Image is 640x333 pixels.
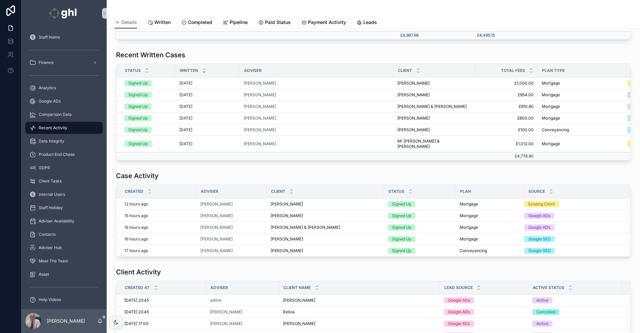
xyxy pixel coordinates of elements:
a: [PERSON_NAME] [271,201,380,207]
a: Mortgage [460,213,520,218]
a: [DATE] [179,81,236,86]
span: Adviser [201,189,218,194]
p: 12 hours ago [124,201,148,207]
span: Staff Home [39,35,60,40]
a: Staff Home [25,31,103,43]
a: Google SEO [524,236,622,242]
span: Contacts [39,232,56,237]
span: Analytics [39,85,56,91]
div: Signed Up [128,115,148,121]
a: [PERSON_NAME] [244,104,389,109]
span: Written [180,68,198,73]
a: Mortgage [460,225,520,230]
span: Mortgage [542,81,560,86]
span: Client Tasks [39,178,62,184]
div: Google ADs [448,309,470,315]
a: [PERSON_NAME] [244,81,389,86]
a: [PERSON_NAME] [244,127,389,133]
a: Mortgage [542,141,623,147]
span: Mortgage [542,141,560,147]
a: [PERSON_NAME] [283,321,436,326]
span: Created [125,189,143,194]
div: Signed Up [128,92,148,98]
span: [PERSON_NAME] [397,116,430,121]
a: Pipeline [223,16,248,30]
span: [PERSON_NAME] [397,81,430,86]
p: 17 hours ago [124,248,148,253]
span: £1,000.00 [479,81,534,86]
span: [PERSON_NAME] [244,141,276,147]
span: Client Name [283,285,311,290]
span: Completed [188,19,212,26]
a: [PERSON_NAME] [244,104,276,109]
p: [DATE] [179,92,192,98]
a: [PERSON_NAME] [200,201,233,207]
span: GDPR [39,165,50,170]
a: [PERSON_NAME] [200,248,263,253]
a: [PERSON_NAME] [271,236,380,242]
a: Existing Client [524,201,622,207]
a: [PERSON_NAME] [244,92,276,98]
a: [PERSON_NAME] [397,116,471,121]
a: [PERSON_NAME] & [PERSON_NAME] [397,104,471,109]
span: £100.00 [479,127,534,133]
span: Active Status [533,285,564,290]
a: Conveyancing [460,248,520,253]
a: Signed Up [124,92,171,98]
a: [DATE] 23:45 [124,298,202,303]
p: [DATE] [179,104,192,109]
a: [PERSON_NAME] [200,213,263,218]
span: Adviser Hub [39,245,62,250]
a: Google ADs [524,224,622,230]
a: Data Integrity [25,135,103,147]
a: Signed Up [124,104,171,110]
a: Signed Up [388,248,452,254]
a: Staff Holiday [25,202,103,214]
div: Signed Up [392,213,411,219]
span: Payment Activity [308,19,346,26]
a: [PERSON_NAME] [244,92,389,98]
a: [DATE] [179,92,236,98]
a: Google ADs [444,321,524,327]
a: [PERSON_NAME] [210,309,242,315]
span: [PERSON_NAME] & [PERSON_NAME] [397,104,467,109]
div: Existing Client [528,201,555,207]
a: Google ADs [444,309,524,315]
p: [DATE] [179,127,192,133]
a: [DATE] 23:45 [124,309,202,315]
span: Google ADs [39,99,61,104]
a: [PERSON_NAME] [283,298,436,303]
span: Written [154,19,171,26]
span: Mortgage [460,201,478,207]
span: [PERSON_NAME] [397,92,430,98]
img: App logo [49,8,79,19]
span: Mr [PERSON_NAME] & [PERSON_NAME] [397,139,471,149]
span: Product End Chase [39,152,75,157]
a: Google SEO [524,248,622,254]
span: [DATE] 23:45 [124,309,149,315]
a: [PERSON_NAME] [271,248,380,253]
span: Mortgage [542,104,560,109]
span: [PERSON_NAME] [200,236,233,242]
span: admin [210,298,222,303]
span: [PERSON_NAME] [271,248,303,253]
span: [PERSON_NAME] [210,321,242,326]
a: [PERSON_NAME] [244,141,389,147]
p: [DATE] [179,116,192,121]
span: £800.00 [479,116,534,121]
a: [PERSON_NAME] [244,127,276,133]
a: Google ADs [524,213,622,219]
span: Adviser [244,68,262,73]
a: [DATE] 17:00 [124,321,202,326]
a: Payment Activity [301,16,346,30]
a: Mortgage [460,236,520,242]
span: Pipeline [230,19,248,26]
span: [PERSON_NAME] [200,225,233,230]
a: [PERSON_NAME] [210,321,275,326]
a: Signed Up [388,213,452,219]
div: Signed Up [128,104,148,110]
a: Signed Up [388,236,452,242]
